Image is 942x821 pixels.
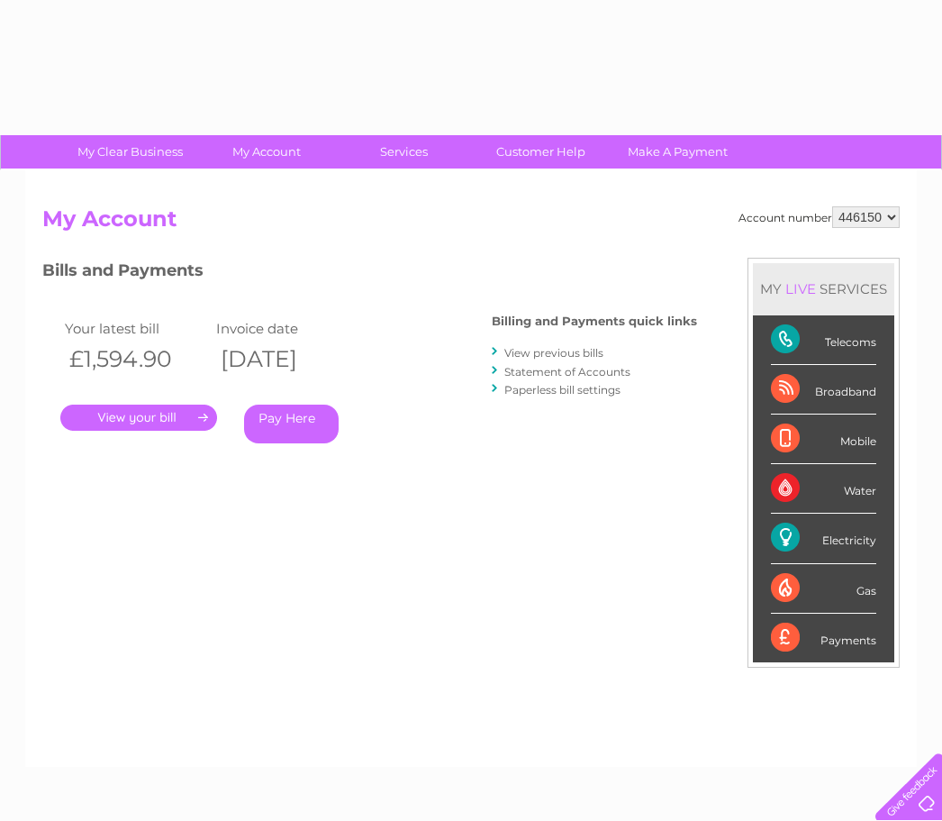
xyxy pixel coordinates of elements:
div: Payments [771,614,876,662]
a: . [60,405,217,431]
td: Invoice date [212,316,363,341]
a: View previous bills [504,346,603,360]
th: [DATE] [212,341,363,378]
a: Make A Payment [603,135,752,169]
td: Your latest bill [60,316,212,341]
h3: Bills and Payments [42,258,697,289]
div: Mobile [771,415,876,464]
a: Paperless bill settings [504,383,620,397]
div: Water [771,464,876,514]
th: £1,594.90 [60,341,212,378]
div: LIVE [782,280,820,297]
div: Electricity [771,514,876,563]
a: Customer Help [466,135,615,169]
div: MY SERVICES [753,263,894,315]
div: Account number [738,206,900,228]
a: My Account [193,135,341,169]
a: Pay Here [244,405,339,443]
h2: My Account [42,206,900,241]
a: My Clear Business [56,135,204,169]
h4: Billing and Payments quick links [492,315,697,328]
div: Gas [771,564,876,614]
a: Services [330,135,478,169]
div: Telecoms [771,315,876,365]
div: Broadband [771,365,876,415]
a: Statement of Accounts [504,365,630,379]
